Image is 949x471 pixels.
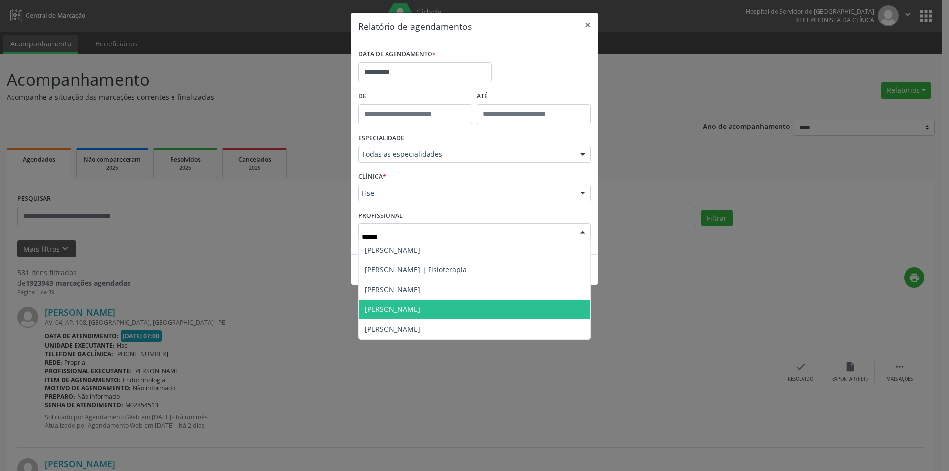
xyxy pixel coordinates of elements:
span: [PERSON_NAME] [365,285,420,294]
label: De [358,89,472,104]
label: ESPECIALIDADE [358,131,404,146]
span: Todas as especialidades [362,149,570,159]
label: ATÉ [477,89,591,104]
label: PROFISSIONAL [358,208,403,223]
label: DATA DE AGENDAMENTO [358,47,436,62]
h5: Relatório de agendamentos [358,20,472,33]
label: CLÍNICA [358,170,386,185]
span: [PERSON_NAME] | Fisioterapia [365,265,467,274]
span: Hse [362,188,570,198]
button: Close [578,13,598,37]
span: [PERSON_NAME] [365,304,420,314]
span: [PERSON_NAME] [365,324,420,334]
span: [PERSON_NAME] [365,245,420,255]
